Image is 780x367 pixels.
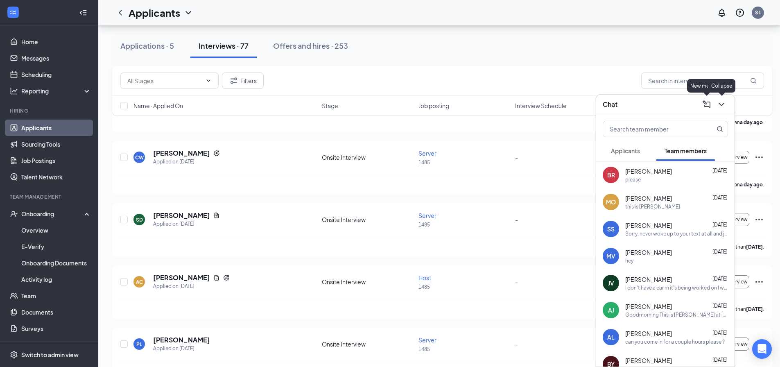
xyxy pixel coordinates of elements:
svg: Reapply [223,274,230,281]
span: [PERSON_NAME] [625,329,672,338]
span: [PERSON_NAME] [625,356,672,365]
svg: Ellipses [754,277,764,287]
span: Stage [322,102,338,110]
a: Talent Network [21,169,91,185]
div: Onboarding [21,210,84,218]
div: Onsite Interview [322,153,414,161]
div: JV [608,279,614,287]
div: Collapse [708,79,735,93]
span: - [515,340,518,348]
svg: ComposeMessage [702,100,712,109]
span: [PERSON_NAME] [625,221,672,229]
div: Interviews · 77 [199,41,249,51]
h5: [PERSON_NAME] [153,273,210,282]
div: hey [625,257,633,264]
h5: [PERSON_NAME] [153,211,210,220]
svg: Ellipses [754,215,764,224]
div: Onsite Interview [322,278,414,286]
span: Team members [665,147,707,154]
a: Activity log [21,271,91,288]
svg: Analysis [10,87,18,95]
a: Applicants [21,120,91,136]
div: MV [606,252,615,260]
span: [DATE] [712,249,728,255]
div: Onsite Interview [322,340,414,348]
div: Open Intercom Messenger [752,339,772,359]
span: [DATE] [712,168,728,174]
svg: Reapply [213,150,220,156]
a: Job Postings [21,152,91,169]
svg: Ellipses [754,152,764,162]
div: AC [136,279,143,285]
span: [PERSON_NAME] [625,167,672,175]
a: Team [21,288,91,304]
b: a day ago [740,181,763,188]
span: [DATE] [712,195,728,201]
h5: [PERSON_NAME] [153,335,210,344]
span: Interview Schedule [515,102,567,110]
h3: Chat [603,100,617,109]
a: Documents [21,304,91,320]
div: Hiring [10,107,90,114]
p: 1485 [418,221,510,228]
div: CW [135,154,144,161]
div: Switch to admin view [21,351,79,359]
span: [DATE] [712,330,728,336]
b: [DATE] [746,306,763,312]
button: ChevronDown [715,98,728,111]
div: New message [687,79,726,93]
span: Server [418,336,436,344]
input: Search in interviews [641,72,764,89]
button: ComposeMessage [700,98,713,111]
div: MO [606,198,616,206]
a: Messages [21,50,91,66]
svg: WorkstreamLogo [9,8,17,16]
div: Applied on [DATE] [153,344,210,353]
svg: QuestionInfo [735,8,745,18]
input: All Stages [127,76,202,85]
a: E-Verify [21,238,91,255]
a: Home [21,34,91,50]
svg: ChevronDown [205,77,212,84]
div: Applied on [DATE] [153,158,220,166]
div: AJ [608,306,614,314]
div: Goodmorning This is [PERSON_NAME] at ihop, you can take [DATE] off its going to be slow [625,311,728,318]
div: Applied on [DATE] [153,220,220,228]
div: Team Management [10,193,90,200]
div: please [625,176,641,183]
span: [DATE] [712,276,728,282]
div: S1 [755,9,761,16]
svg: ChevronLeft [115,8,125,18]
svg: Document [213,274,220,281]
svg: ChevronDown [717,100,726,109]
div: Applications · 5 [120,41,174,51]
span: [PERSON_NAME] [625,275,672,283]
div: Onsite Interview [322,215,414,224]
span: [DATE] [712,303,728,309]
div: I don't have a car rn it's being worked on I won't get it back till tonight and I'm not in [GEOGR... [625,284,728,291]
button: Filter Filters [222,72,264,89]
span: [DATE] [712,222,728,228]
div: AL [607,333,615,341]
span: [PERSON_NAME] [625,248,672,256]
svg: Settings [10,351,18,359]
div: Applied on [DATE] [153,282,230,290]
input: Search team member [603,121,700,137]
span: Job posting [418,102,449,110]
p: 1485 [418,283,510,290]
div: Offers and hires · 253 [273,41,348,51]
span: [PERSON_NAME] [625,194,672,202]
span: - [515,154,518,161]
svg: MagnifyingGlass [717,126,723,132]
a: Overview [21,222,91,238]
div: PL [136,341,142,348]
svg: ChevronDown [183,8,193,18]
div: Sorry, never woke up to your text at all and just saw it. Do you still need me, or did you alread... [625,230,728,237]
b: [DATE] [746,244,763,250]
svg: Document [213,212,220,219]
p: 1485 [418,159,510,166]
a: Sourcing Tools [21,136,91,152]
a: Onboarding Documents [21,255,91,271]
div: SS [607,225,615,233]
